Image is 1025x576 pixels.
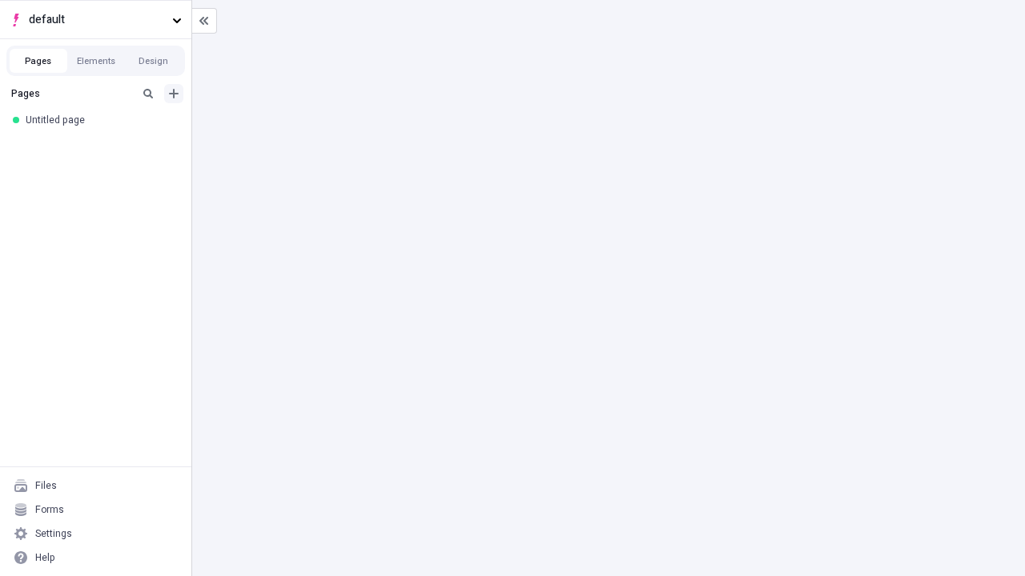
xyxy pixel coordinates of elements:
[125,49,183,73] button: Design
[35,527,72,540] div: Settings
[10,49,67,73] button: Pages
[35,503,64,516] div: Forms
[26,114,172,126] div: Untitled page
[35,551,55,564] div: Help
[35,479,57,492] div: Files
[29,11,166,29] span: default
[11,87,132,100] div: Pages
[67,49,125,73] button: Elements
[164,84,183,103] button: Add new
